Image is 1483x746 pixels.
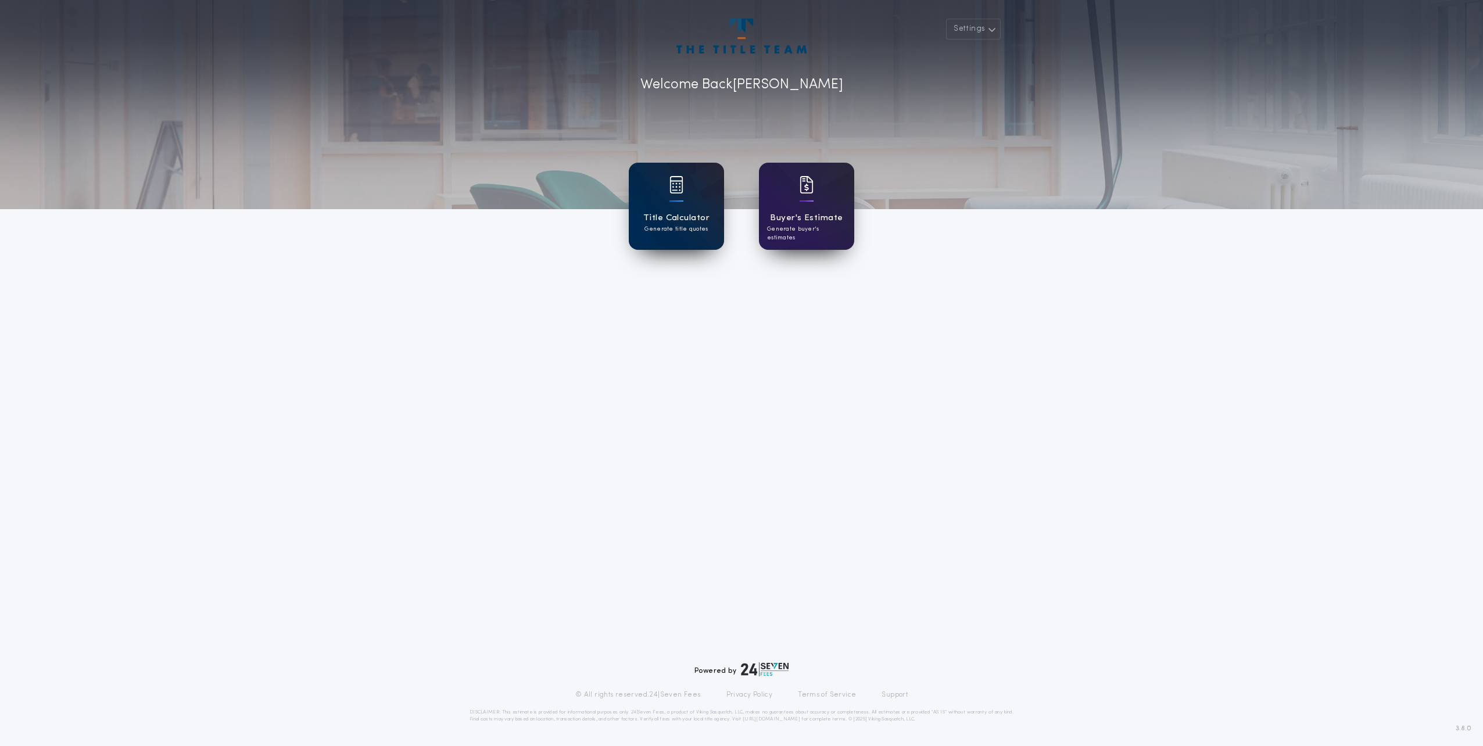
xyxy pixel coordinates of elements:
[640,74,843,95] p: Welcome Back [PERSON_NAME]
[767,225,846,242] p: Generate buyer's estimates
[882,690,908,700] a: Support
[629,163,724,250] a: card iconTitle CalculatorGenerate title quotes
[759,163,854,250] a: card iconBuyer's EstimateGenerate buyer's estimates
[946,19,1001,40] button: Settings
[800,176,814,193] img: card icon
[470,709,1013,723] p: DISCLAIMER: This estimate is provided for informational purposes only. 24|Seven Fees, a product o...
[644,225,708,234] p: Generate title quotes
[643,211,710,225] h1: Title Calculator
[798,690,856,700] a: Terms of Service
[676,19,807,53] img: account-logo
[1456,723,1471,734] span: 3.8.0
[770,211,843,225] h1: Buyer's Estimate
[726,690,773,700] a: Privacy Policy
[694,662,789,676] div: Powered by
[575,690,701,700] p: © All rights reserved. 24|Seven Fees
[669,176,683,193] img: card icon
[743,717,800,722] a: [URL][DOMAIN_NAME]
[741,662,789,676] img: logo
